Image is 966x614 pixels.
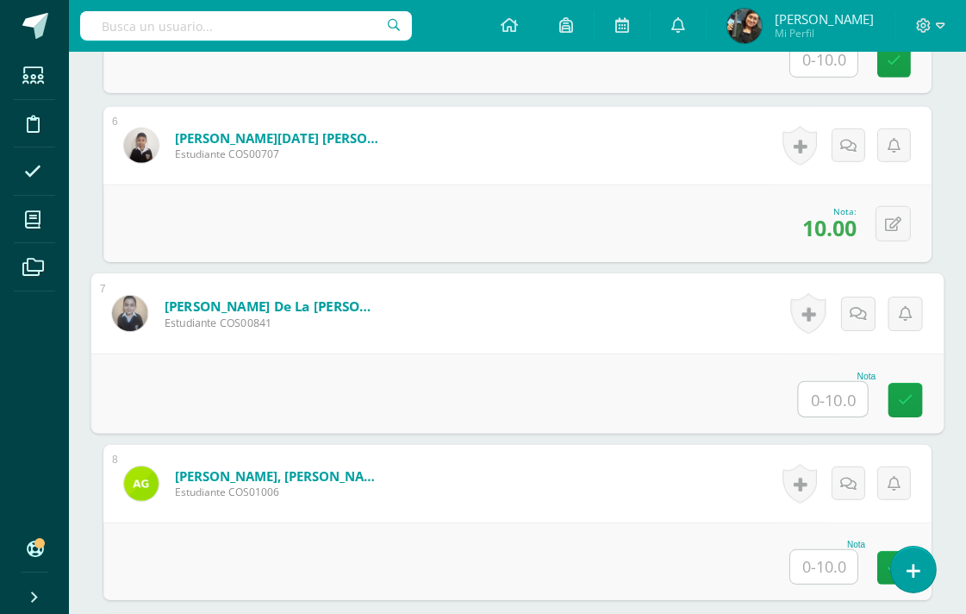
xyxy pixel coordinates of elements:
a: [PERSON_NAME], [PERSON_NAME] [175,467,382,485]
span: Mi Perfil [775,26,874,41]
span: Estudiante COS00841 [165,315,377,330]
input: 0-10.0 [790,43,857,77]
div: Nota [789,540,865,549]
input: 0-10.0 [799,382,868,417]
img: 7f81f4ba5cc2156d4da63f1ddbdbb887.png [124,467,159,501]
input: Busca un usuario... [80,11,412,41]
span: [PERSON_NAME] [775,10,874,28]
input: 0-10.0 [790,550,857,584]
img: adfa37d14355c4228e0320c62ffb32b5.png [124,128,159,163]
span: Estudiante COS01006 [175,485,382,499]
a: [PERSON_NAME][DATE] [PERSON_NAME] [175,129,382,147]
span: Estudiante COS00707 [175,147,382,161]
div: Nota [798,372,876,381]
div: Nota: [802,205,857,217]
a: [PERSON_NAME] de la [PERSON_NAME] [PERSON_NAME] [165,298,377,316]
span: 10.00 [802,213,857,242]
img: 341f325d86bdcaf49be3bb6f1b50af4d.png [112,296,147,331]
img: 439d448c487c85982186577c6a0dea94.png [727,9,762,43]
